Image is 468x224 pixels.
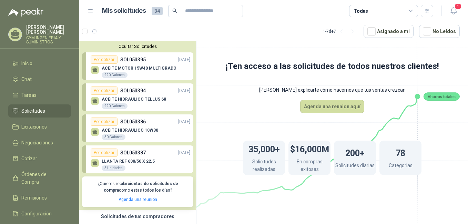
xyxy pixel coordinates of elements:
[91,149,118,157] div: Por cotizar
[248,141,280,156] h1: 35,000+
[102,128,158,133] p: ACEITE HIDRAULICO 10W30
[26,25,71,34] p: [PERSON_NAME] [PERSON_NAME]
[8,73,71,86] a: Chat
[102,6,146,16] h1: Mis solicitudes
[120,87,146,94] p: SOL053394
[102,103,128,109] div: 220 Galones
[323,26,358,37] div: 1 - 7 de 7
[21,171,64,186] span: Órdenes de Compra
[102,72,128,78] div: 220 Galones
[21,194,47,202] span: Remisiones
[8,136,71,149] a: Negociaciones
[102,134,125,140] div: 30 Galones
[120,118,146,125] p: SOL053386
[8,120,71,133] a: Licitaciones
[82,114,193,142] a: Por cotizarSOL053386[DATE] ACEITE HIDRAULICO 10W3030 Galones
[8,191,71,204] a: Remisiones
[82,145,193,173] a: Por cotizarSOL053387[DATE] LLANTA REF 600/50 X 22.53 Unidades
[389,162,413,171] p: Categorias
[178,150,190,156] p: [DATE]
[345,145,365,160] h1: 200+
[26,36,71,44] p: CYM INGENIERIA Y SUMINISTROS
[454,3,462,10] span: 1
[21,91,37,99] span: Tareas
[21,75,32,83] span: Chat
[21,107,45,115] span: Solicitudes
[82,83,193,111] a: Por cotizarSOL053394[DATE] ACEITE HIDRAULICO TELLUS 68220 Galones
[178,119,190,125] p: [DATE]
[172,8,177,13] span: search
[79,210,196,223] div: Solicitudes de tus compradores
[21,60,32,67] span: Inicio
[364,25,414,38] button: Asignado a mi
[79,41,196,210] div: Ocultar SolicitudesPor cotizarSOL053395[DATE] ACEITE MOTOR 15W40 MULTIGRADO220 GalonesPor cotizar...
[8,207,71,220] a: Configuración
[8,168,71,189] a: Órdenes de Compra
[21,155,37,162] span: Cotizar
[288,158,330,175] p: En compras exitosas
[102,165,125,171] div: 3 Unidades
[91,55,118,64] div: Por cotizar
[102,66,176,71] p: ACEITE MOTOR 15W40 MULTIGRADO
[243,158,285,175] p: Solicitudes realizadas
[86,181,189,194] p: ¿Quieres recibir como estas todos los días?
[82,52,193,80] a: Por cotizarSOL053395[DATE] ACEITE MOTOR 15W40 MULTIGRADO220 Galones
[21,210,52,217] span: Configuración
[8,89,71,102] a: Tareas
[21,139,53,146] span: Negociaciones
[419,25,460,38] button: No Leídos
[8,8,43,17] img: Logo peakr
[82,44,193,49] button: Ocultar Solicitudes
[120,149,146,156] p: SOL053387
[290,141,329,156] h1: $16,000M
[354,7,368,15] div: Todas
[120,56,146,63] p: SOL053395
[152,7,163,15] span: 34
[102,97,166,102] p: ACEITE HIDRAULICO TELLUS 68
[91,86,118,95] div: Por cotizar
[8,152,71,165] a: Cotizar
[91,118,118,126] div: Por cotizar
[102,159,155,164] p: LLANTA REF 600/50 X 22.5
[21,123,47,131] span: Licitaciones
[335,162,375,171] p: Solicitudes diarias
[104,181,178,193] b: cientos de solicitudes de compra
[396,145,405,160] h1: 78
[300,100,364,113] button: Agenda una reunion aquí
[8,104,71,118] a: Solicitudes
[447,5,460,17] button: 1
[8,57,71,70] a: Inicio
[119,197,157,202] a: Agenda una reunión
[178,57,190,63] p: [DATE]
[178,88,190,94] p: [DATE]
